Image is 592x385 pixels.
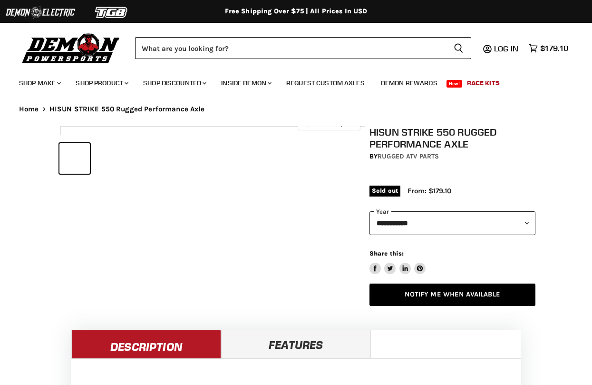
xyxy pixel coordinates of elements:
span: Sold out [369,186,400,196]
a: Request Custom Axles [279,73,372,93]
a: Race Kits [460,73,507,93]
ul: Main menu [12,69,566,93]
a: Rugged ATV Parts [378,152,439,160]
span: Share this: [369,250,404,257]
div: by [369,151,536,162]
a: Description [71,330,221,358]
span: Click to expand [302,120,355,127]
a: Demon Rewards [374,73,445,93]
a: Notify Me When Available [369,284,536,306]
span: From: $179.10 [408,187,451,195]
a: Log in [490,44,524,53]
span: Log in [494,44,518,53]
img: Demon Powersports [19,31,123,65]
a: Features [221,330,371,358]
select: year [369,211,536,235]
input: Search [135,37,446,59]
button: Search [446,37,471,59]
aside: Share this: [369,249,426,275]
button: IMAGE thumbnail [59,143,90,174]
h1: HISUN STRIKE 550 Rugged Performance Axle [369,126,536,150]
span: New! [446,80,463,88]
form: Product [135,37,471,59]
img: Demon Electric Logo 2 [5,3,76,21]
a: Inside Demon [214,73,277,93]
span: HISUN STRIKE 550 Rugged Performance Axle [49,105,205,113]
span: $179.10 [540,44,568,53]
a: Home [19,105,39,113]
a: Shop Product [68,73,134,93]
a: Shop Make [12,73,67,93]
a: $179.10 [524,41,573,55]
img: TGB Logo 2 [76,3,147,21]
a: Shop Discounted [136,73,212,93]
